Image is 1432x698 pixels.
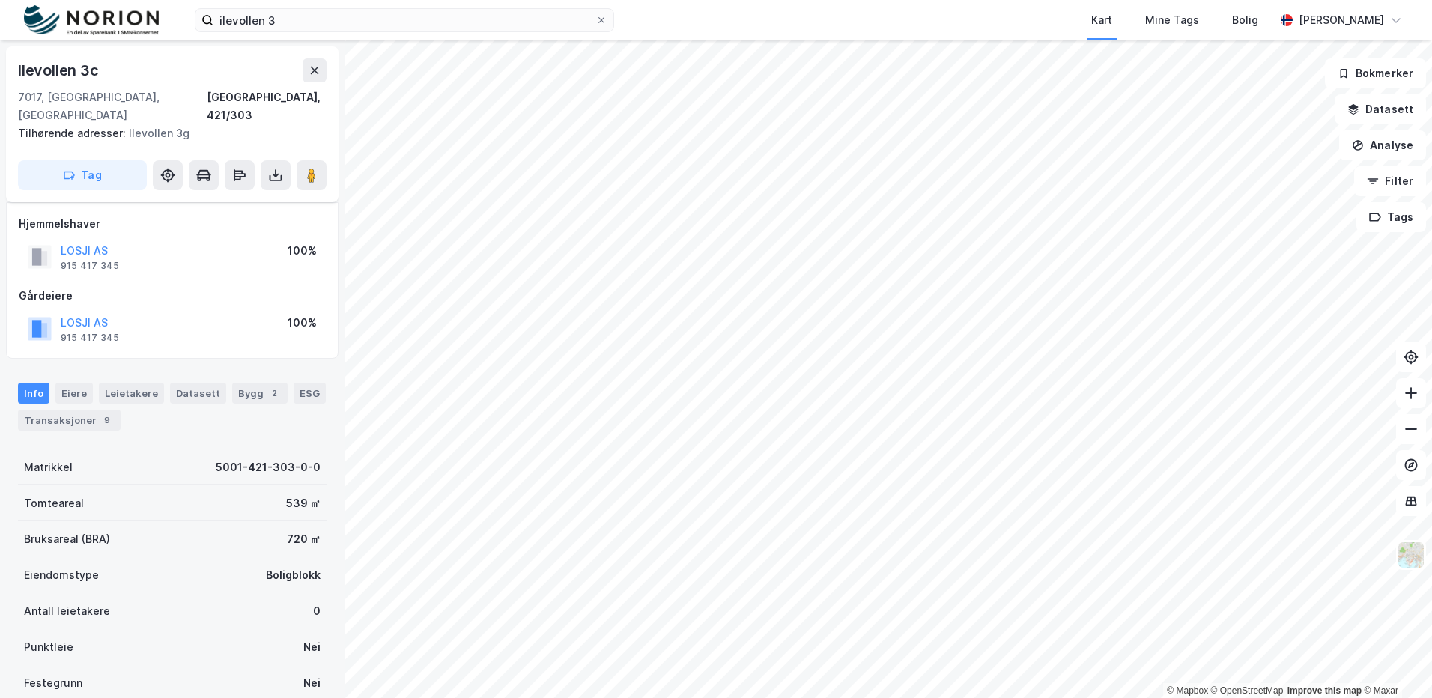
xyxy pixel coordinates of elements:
[55,383,93,404] div: Eiere
[266,566,321,584] div: Boligblokk
[288,242,317,260] div: 100%
[294,383,326,404] div: ESG
[213,9,595,31] input: Søk på adresse, matrikkel, gårdeiere, leietakere eller personer
[1397,541,1425,569] img: Z
[1091,11,1112,29] div: Kart
[24,674,82,692] div: Festegrunn
[303,674,321,692] div: Nei
[1167,685,1208,696] a: Mapbox
[303,638,321,656] div: Nei
[19,287,326,305] div: Gårdeiere
[313,602,321,620] div: 0
[1211,685,1284,696] a: OpenStreetMap
[1145,11,1199,29] div: Mine Tags
[288,314,317,332] div: 100%
[24,602,110,620] div: Antall leietakere
[99,383,164,404] div: Leietakere
[18,160,147,190] button: Tag
[100,413,115,428] div: 9
[1287,685,1362,696] a: Improve this map
[24,530,110,548] div: Bruksareal (BRA)
[286,494,321,512] div: 539 ㎡
[232,383,288,404] div: Bygg
[1339,130,1426,160] button: Analyse
[24,458,73,476] div: Matrikkel
[1354,166,1426,196] button: Filter
[18,383,49,404] div: Info
[61,332,119,344] div: 915 417 345
[1356,202,1426,232] button: Tags
[216,458,321,476] div: 5001-421-303-0-0
[24,5,159,36] img: norion-logo.80e7a08dc31c2e691866.png
[24,638,73,656] div: Punktleie
[18,58,102,82] div: Ilevollen 3c
[287,530,321,548] div: 720 ㎡
[1299,11,1384,29] div: [PERSON_NAME]
[18,410,121,431] div: Transaksjoner
[267,386,282,401] div: 2
[18,127,129,139] span: Tilhørende adresser:
[207,88,327,124] div: [GEOGRAPHIC_DATA], 421/303
[1357,626,1432,698] div: Kontrollprogram for chat
[1232,11,1258,29] div: Bolig
[1335,94,1426,124] button: Datasett
[1325,58,1426,88] button: Bokmerker
[1357,626,1432,698] iframe: Chat Widget
[19,215,326,233] div: Hjemmelshaver
[24,494,84,512] div: Tomteareal
[18,124,315,142] div: Ilevollen 3g
[24,566,99,584] div: Eiendomstype
[170,383,226,404] div: Datasett
[61,260,119,272] div: 915 417 345
[18,88,207,124] div: 7017, [GEOGRAPHIC_DATA], [GEOGRAPHIC_DATA]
